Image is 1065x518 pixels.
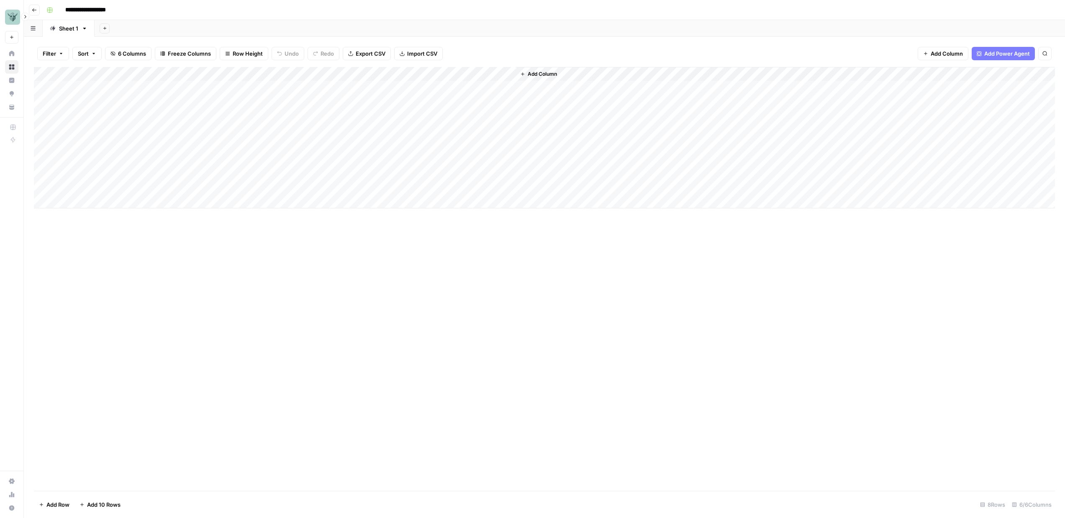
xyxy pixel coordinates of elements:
[87,500,121,509] span: Add 10 Rows
[43,49,56,58] span: Filter
[5,10,20,25] img: Lucky Beard Logo
[34,498,74,511] button: Add Row
[72,47,102,60] button: Sort
[5,47,18,60] a: Home
[155,47,216,60] button: Freeze Columns
[78,49,89,58] span: Sort
[43,20,95,37] a: Sheet 1
[321,49,334,58] span: Redo
[5,87,18,100] a: Opportunities
[984,49,1030,58] span: Add Power Agent
[5,74,18,87] a: Insights
[356,49,385,58] span: Export CSV
[59,24,78,33] div: Sheet 1
[46,500,69,509] span: Add Row
[5,501,18,515] button: Help + Support
[233,49,263,58] span: Row Height
[220,47,268,60] button: Row Height
[74,498,126,511] button: Add 10 Rows
[931,49,963,58] span: Add Column
[394,47,443,60] button: Import CSV
[5,474,18,488] a: Settings
[105,47,151,60] button: 6 Columns
[977,498,1009,511] div: 8 Rows
[37,47,69,60] button: Filter
[272,47,304,60] button: Undo
[5,60,18,74] a: Browse
[972,47,1035,60] button: Add Power Agent
[343,47,391,60] button: Export CSV
[118,49,146,58] span: 6 Columns
[528,70,557,78] span: Add Column
[517,69,560,79] button: Add Column
[5,100,18,114] a: Your Data
[308,47,339,60] button: Redo
[407,49,437,58] span: Import CSV
[5,488,18,501] a: Usage
[168,49,211,58] span: Freeze Columns
[1009,498,1055,511] div: 6/6 Columns
[918,47,968,60] button: Add Column
[5,7,18,28] button: Workspace: Lucky Beard
[285,49,299,58] span: Undo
